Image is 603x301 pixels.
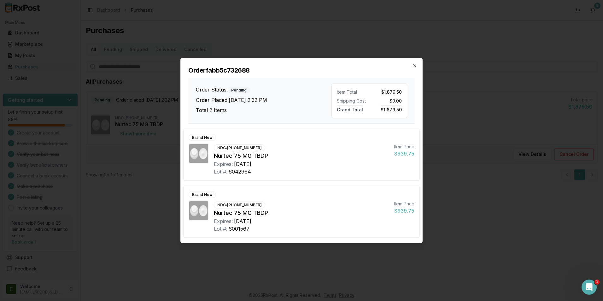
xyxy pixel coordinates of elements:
span: Grand Total [337,105,363,112]
div: Expires: [214,217,233,225]
div: Brand New [189,191,216,198]
div: NDC: [PHONE_NUMBER] [214,145,265,151]
div: $939.75 [394,150,414,157]
div: [DATE] [234,217,251,225]
div: $0.00 [372,98,402,104]
div: NDC: [PHONE_NUMBER] [214,202,265,209]
img: Nurtec 75 MG TBDP [189,144,208,163]
div: Nurtec 75 MG TBDP [214,209,389,217]
h2: Order fabb5c732688 [188,66,415,75]
div: Pending [228,86,250,93]
div: Nurtec 75 MG TBDP [214,151,389,160]
div: Shipping Cost [337,98,367,104]
span: $1,879.50 [381,105,402,112]
div: Lot #: [214,225,227,233]
div: Brand New [189,134,216,141]
span: 1 [594,280,600,285]
h3: Order Placed: [DATE] 2:32 PM [196,96,331,103]
h3: Order Status: [196,86,331,93]
div: Item Total [337,89,367,95]
img: Nurtec 75 MG TBDP [189,201,208,220]
div: 6001567 [229,225,249,233]
div: $939.75 [394,207,414,215]
div: Expires: [214,160,233,168]
span: $1,879.50 [381,89,402,95]
div: [DATE] [234,160,251,168]
div: 6042964 [229,168,251,175]
iframe: Intercom live chat [582,280,597,295]
div: Lot #: [214,168,227,175]
h3: Total 2 Items [196,106,331,114]
div: Item Price [394,201,414,207]
div: Item Price [394,144,414,150]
